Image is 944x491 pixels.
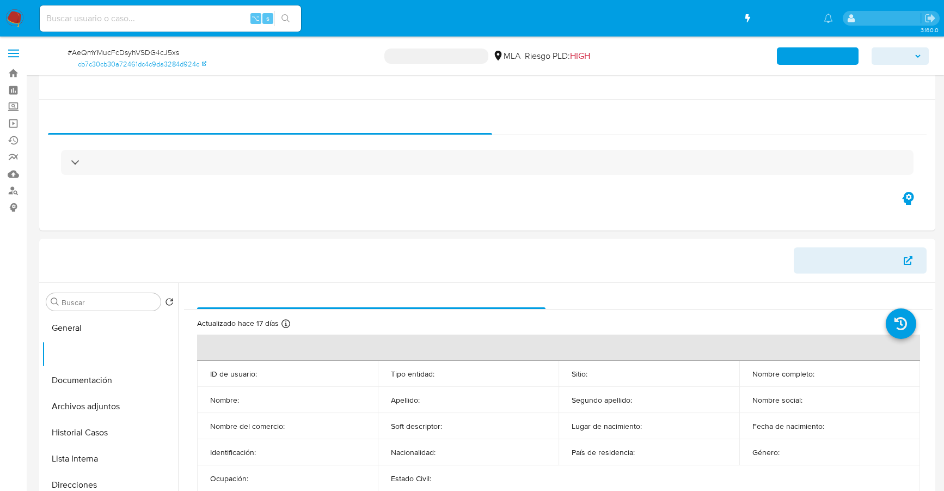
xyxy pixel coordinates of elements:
[777,47,859,65] button: AML Data Collector
[247,115,292,128] span: Eventos ( 1 )
[197,335,920,361] th: Datos personales
[78,59,206,69] a: cb7c30cb30a72461dc4c9da3284d924c
[165,298,174,310] button: Volver al orden por defecto
[808,247,901,274] span: Ver Mirada por Persona
[391,421,442,431] p: Soft descriptor :
[252,13,260,23] span: ⌥
[570,50,590,62] span: HIGH
[42,341,178,367] button: KYC
[48,80,927,90] h1: Información del caso
[210,421,285,431] p: Nombre del comercio :
[592,369,607,379] p: MLA
[46,42,68,59] b: PLD
[42,446,178,472] button: Lista Interna
[879,47,910,65] span: Acciones
[752,395,802,405] p: Nombre social :
[691,115,727,128] span: Acciones
[525,50,590,62] span: Riesgo PLD:
[439,369,468,379] p: Persona
[261,369,302,379] p: 1239932301
[210,369,257,379] p: ID de usuario :
[493,50,520,62] div: MLA
[266,13,269,23] span: s
[197,318,279,329] p: Actualizado hace 17 días
[260,447,322,457] p: CUIT 20117672671
[289,421,291,431] p: -
[872,47,929,65] button: Acciones
[572,395,632,405] p: Segundo apellido :
[807,395,867,405] p: [PERSON_NAME]
[40,11,301,26] input: Buscar usuario o caso...
[572,369,587,379] p: Sitio :
[646,421,648,431] p: -
[210,395,239,405] p: Nombre :
[752,447,780,457] p: Género :
[819,369,879,379] p: [PERSON_NAME]
[391,447,436,457] p: Nacionalidad :
[784,47,851,65] b: AML Data Collector
[62,298,156,307] input: Buscar
[46,59,76,69] b: Person ID
[572,421,642,431] p: Lugar de nacimiento :
[724,289,767,302] span: KYC Status
[752,13,813,24] span: Accesos rápidos
[436,474,462,483] p: Casado
[424,395,484,405] p: [PERSON_NAME]
[384,49,488,64] p: STANDBY - ROI PROPOSAL
[859,13,921,23] p: stefania.bordes@mercadolibre.com
[42,393,178,420] button: Archivos adjuntos
[253,474,255,483] p: -
[51,298,59,306] button: Buscar
[48,255,139,266] h1: Información de Usuario
[210,447,256,457] p: Identificación :
[924,13,936,24] a: Salir
[68,47,179,58] span: # AeQmYMucFcDsyhVSDG4cJ5xs
[88,156,155,168] h3: AUTOMATIC (1)
[42,367,178,393] button: Documentación
[42,420,178,446] button: Historial Casos
[824,14,833,23] a: Notificaciones
[391,474,431,483] p: Estado Civil :
[829,421,851,431] p: [DATE]
[784,447,790,457] p: M
[391,369,434,379] p: Tipo entidad :
[446,421,449,431] p: -
[61,150,914,175] div: AUTOMATIC (1)
[636,395,639,405] p: -
[391,395,420,405] p: Apellido :
[243,395,303,405] p: [PERSON_NAME]
[572,447,635,457] p: País de residencia :
[752,421,824,431] p: Fecha de nacimiento :
[440,447,450,457] p: AR
[355,289,387,302] span: Usuario
[210,474,248,483] p: Ocupación :
[794,247,927,274] button: Ver Mirada por Persona
[42,315,178,341] button: General
[639,447,641,457] p: -
[752,369,814,379] p: Nombre completo :
[274,11,297,26] button: search-icon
